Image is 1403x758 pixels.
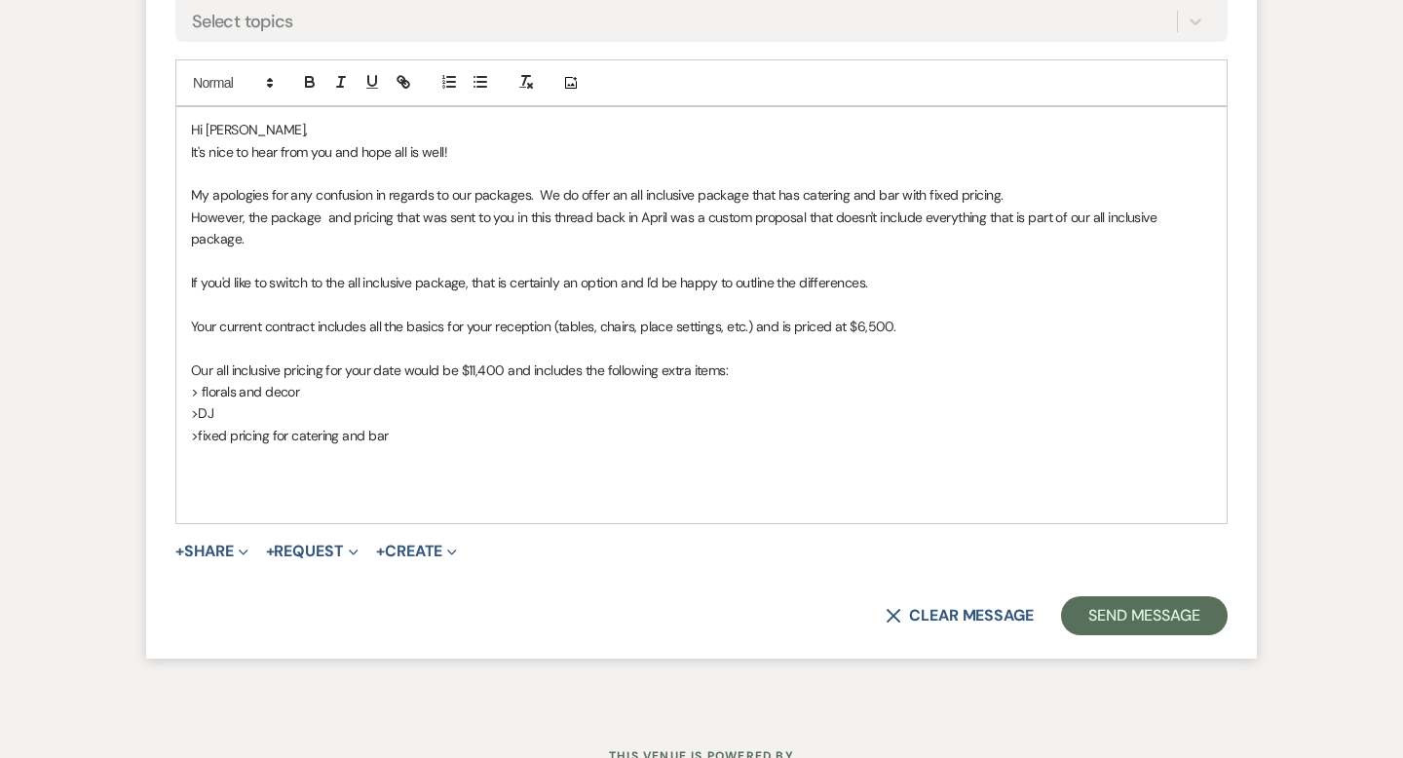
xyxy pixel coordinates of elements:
div: Select topics [192,9,293,35]
p: If you'd like to switch to the all inclusive package, that is certainly an option and I'd be happ... [191,272,1212,293]
span: + [266,544,275,559]
button: Share [175,544,248,559]
p: >DJ [191,402,1212,424]
p: Our all inclusive pricing for your date would be $11,400 and includes the following extra items: [191,360,1212,381]
p: It's nice to hear from you and hope all is well! [191,141,1212,163]
span: + [175,544,184,559]
p: Hi [PERSON_NAME], [191,119,1212,140]
button: Clear message [886,608,1034,624]
p: >fixed pricing for catering and bar [191,425,1212,446]
p: Your current contract includes all the basics for your reception (tables, chairs, place settings,... [191,316,1212,337]
p: > florals and decor [191,381,1212,402]
button: Create [376,544,457,559]
button: Send Message [1061,596,1228,635]
button: Request [266,544,359,559]
p: My apologies for any confusion in regards to our packages. We do offer an all inclusive package t... [191,184,1212,206]
p: However, the package and pricing that was sent to you in this thread back in April was a custom p... [191,207,1212,250]
span: + [376,544,385,559]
